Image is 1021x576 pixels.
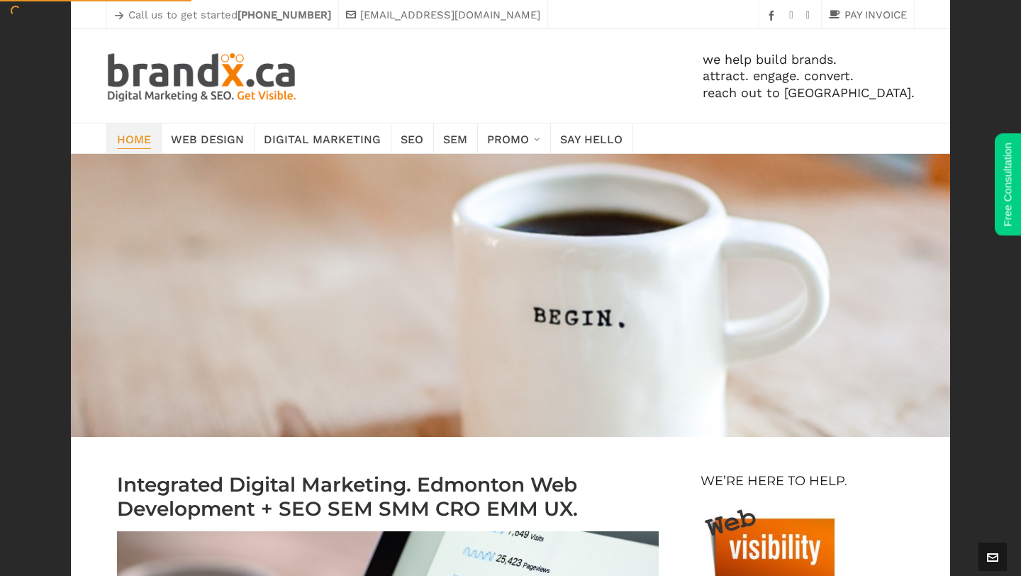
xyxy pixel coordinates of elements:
p: Call us to get started [114,6,331,23]
span: Home [117,128,151,148]
span: Say Hello [560,128,623,148]
a: facebook [766,10,781,21]
a: Home [106,123,162,153]
span: Digital Marketing [264,128,381,148]
a: PAY INVOICE [829,6,907,23]
span: SEO [401,128,423,148]
div: we help build brands. attract. engage. convert. reach out to [GEOGRAPHIC_DATA]. [299,29,915,123]
h4: We’re Here To Help. [701,472,847,489]
a: instagram [789,10,797,21]
span: SEM [443,128,467,148]
h1: Integrated Digital Marketing. Edmonton Web Development + SEO SEM SMM CRO EMM UX. [117,472,659,521]
a: [EMAIL_ADDRESS][DOMAIN_NAME] [346,6,540,23]
span: Promo [487,128,529,148]
a: SEM [433,123,478,153]
a: Digital Marketing [254,123,391,153]
a: twitter [806,10,814,21]
a: Say Hello [550,123,633,153]
a: Promo [477,123,551,153]
a: Web Design [161,123,255,153]
strong: [PHONE_NUMBER] [238,9,331,21]
a: SEO [391,123,434,153]
img: Edmonton SEO. SEM. Web Design. Print. Brandx Digital Marketing & SEO [106,50,299,101]
span: Web Design [171,128,244,148]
